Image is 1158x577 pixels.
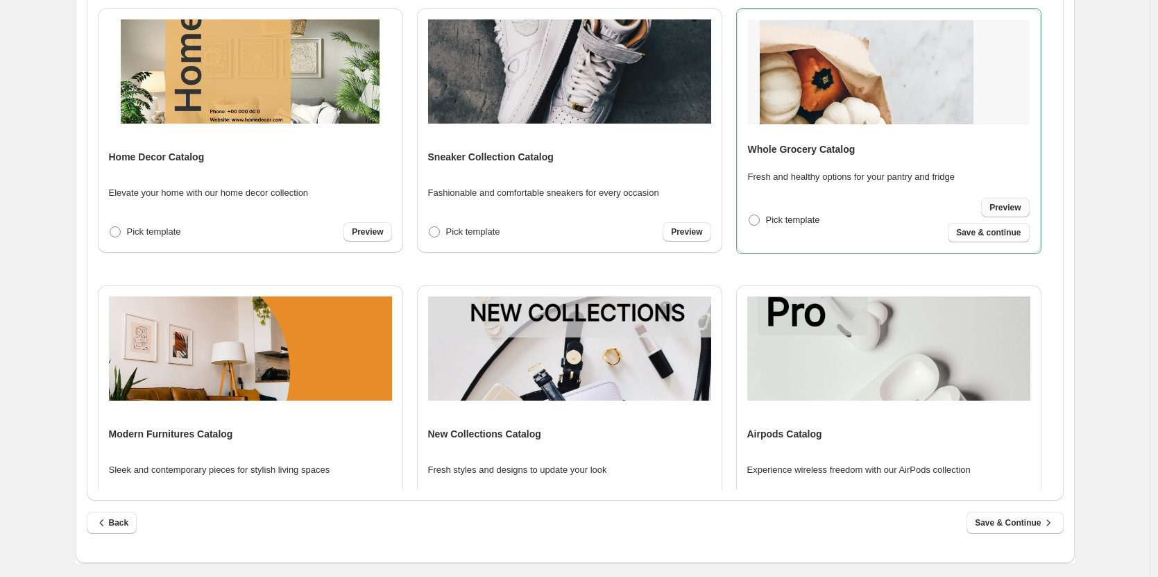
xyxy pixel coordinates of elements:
p: Fashionable and comfortable sneakers for every occasion [428,186,659,200]
h4: Airpods Catalog [747,427,822,441]
p: Fresh and healthy options for your pantry and fridge [748,170,955,184]
p: Elevate your home with our home decor collection [109,186,309,200]
span: Save & Continue [975,516,1055,530]
p: Fresh styles and designs to update your look [428,463,607,477]
h4: Modern Furnitures Catalog [109,427,233,441]
span: Preview [671,226,702,237]
span: Pick template [446,226,500,237]
span: Pick template [127,226,181,237]
button: Back [87,512,137,534]
button: Save & Continue [967,512,1063,534]
span: Pick template [766,215,820,225]
p: Sleek and contemporary pieces for stylish living spaces [109,463,330,477]
h4: New Collections Catalog [428,427,541,441]
button: Save & continue [948,223,1029,242]
span: Preview [352,226,383,237]
span: Back [95,516,129,530]
h4: Sneaker Collection Catalog [428,150,554,164]
a: Preview [663,222,710,242]
a: Preview [343,222,391,242]
h4: Whole Grocery Catalog [748,142,855,156]
p: Experience wireless freedom with our AirPods collection [747,463,971,477]
span: Save & continue [956,227,1021,238]
a: Preview [981,198,1029,217]
span: Preview [989,202,1021,213]
h4: Home Decor Catalog [109,150,205,164]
